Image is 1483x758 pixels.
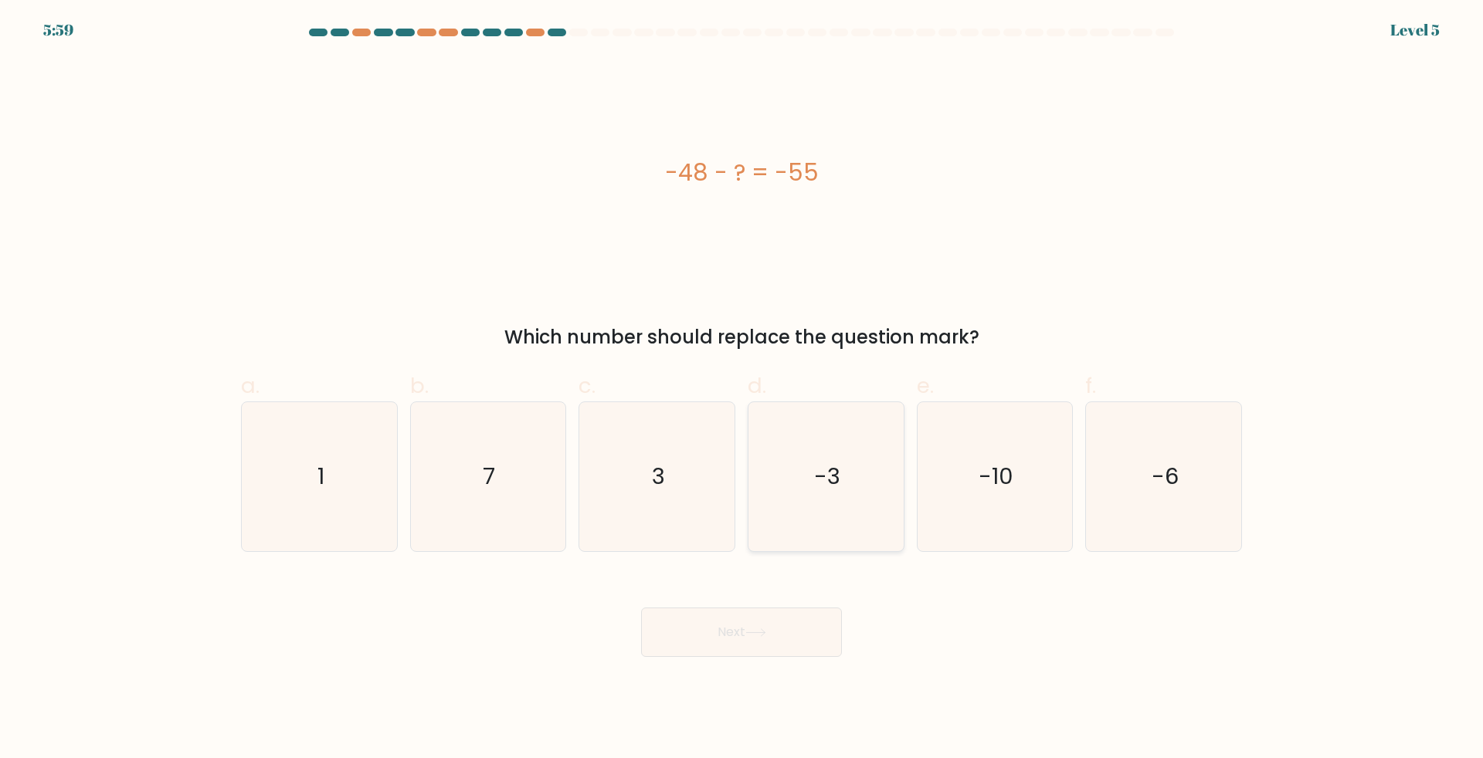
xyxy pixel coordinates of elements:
[641,607,842,657] button: Next
[1085,371,1096,401] span: f.
[1390,19,1440,42] div: Level 5
[410,371,429,401] span: b.
[652,461,665,492] text: 3
[43,19,73,42] div: 5:59
[317,461,324,492] text: 1
[917,371,934,401] span: e.
[579,371,596,401] span: c.
[1152,461,1179,492] text: -6
[250,323,1233,351] div: Which number should replace the question mark?
[241,371,260,401] span: a.
[484,461,496,492] text: 7
[748,371,766,401] span: d.
[814,461,840,492] text: -3
[241,155,1242,190] div: -48 - ? = -55
[979,461,1013,492] text: -10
